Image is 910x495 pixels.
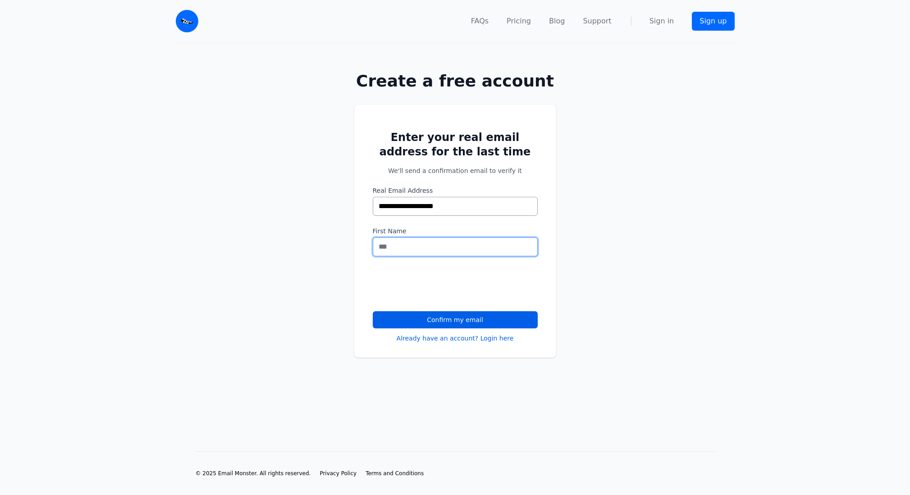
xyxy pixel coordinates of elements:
[397,334,514,343] a: Already have an account? Login here
[325,72,585,90] h1: Create a free account
[366,470,424,477] a: Terms and Conditions
[320,470,357,477] a: Privacy Policy
[366,470,424,477] span: Terms and Conditions
[549,16,565,27] a: Blog
[373,186,538,195] label: Real Email Address
[649,16,674,27] a: Sign in
[373,311,538,328] button: Confirm my email
[373,267,510,302] iframe: reCAPTCHA
[692,12,734,31] a: Sign up
[176,10,198,32] img: Email Monster
[373,166,538,175] p: We'll send a confirmation email to verify it
[471,16,489,27] a: FAQs
[373,130,538,159] h2: Enter your real email address for the last time
[320,470,357,477] span: Privacy Policy
[583,16,611,27] a: Support
[196,470,311,477] li: © 2025 Email Monster. All rights reserved.
[373,227,538,236] label: First Name
[507,16,531,27] a: Pricing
